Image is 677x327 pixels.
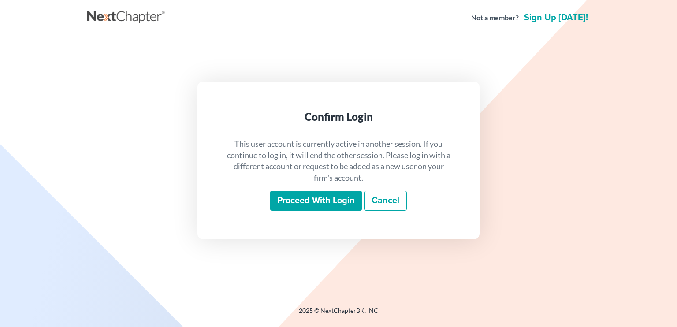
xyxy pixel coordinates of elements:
[364,191,407,211] a: Cancel
[87,306,590,322] div: 2025 © NextChapterBK, INC
[522,13,590,22] a: Sign up [DATE]!
[270,191,362,211] input: Proceed with login
[226,110,451,124] div: Confirm Login
[226,138,451,184] p: This user account is currently active in another session. If you continue to log in, it will end ...
[471,13,519,23] strong: Not a member?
